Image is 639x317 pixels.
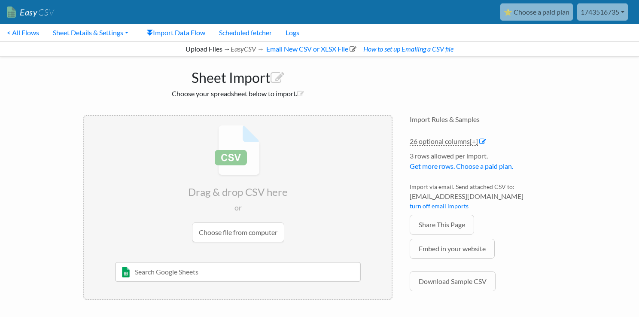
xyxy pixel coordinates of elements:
[140,24,212,41] a: Import Data Flow
[37,7,54,18] span: CSV
[83,89,393,98] h2: Choose your spreadsheet below to import.
[115,262,361,282] input: Search Google Sheets
[410,202,469,210] a: turn off email imports
[410,271,496,291] a: Download Sample CSV
[410,215,474,235] a: Share This Page
[231,45,264,53] i: EasyCSV →
[46,24,135,41] a: Sheet Details & Settings
[410,191,556,201] span: [EMAIL_ADDRESS][DOMAIN_NAME]
[410,162,513,170] a: Get more rows. Choose a paid plan.
[470,137,478,145] span: [+]
[83,65,393,86] h1: Sheet Import
[410,137,478,146] a: 26 optional columns[+]
[500,3,573,21] a: ⭐ Choose a paid plan
[279,24,306,41] a: Logs
[265,45,356,53] a: Email New CSV or XLSX File
[410,151,556,176] li: 3 rows allowed per import.
[212,24,279,41] a: Scheduled fetcher
[362,45,453,53] a: How to set up Emailing a CSV file
[410,182,556,215] li: Import via email. Send attached CSV to:
[7,3,54,21] a: EasyCSV
[410,115,556,123] h4: Import Rules & Samples
[410,239,495,259] a: Embed in your website
[577,3,628,21] a: 1743516735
